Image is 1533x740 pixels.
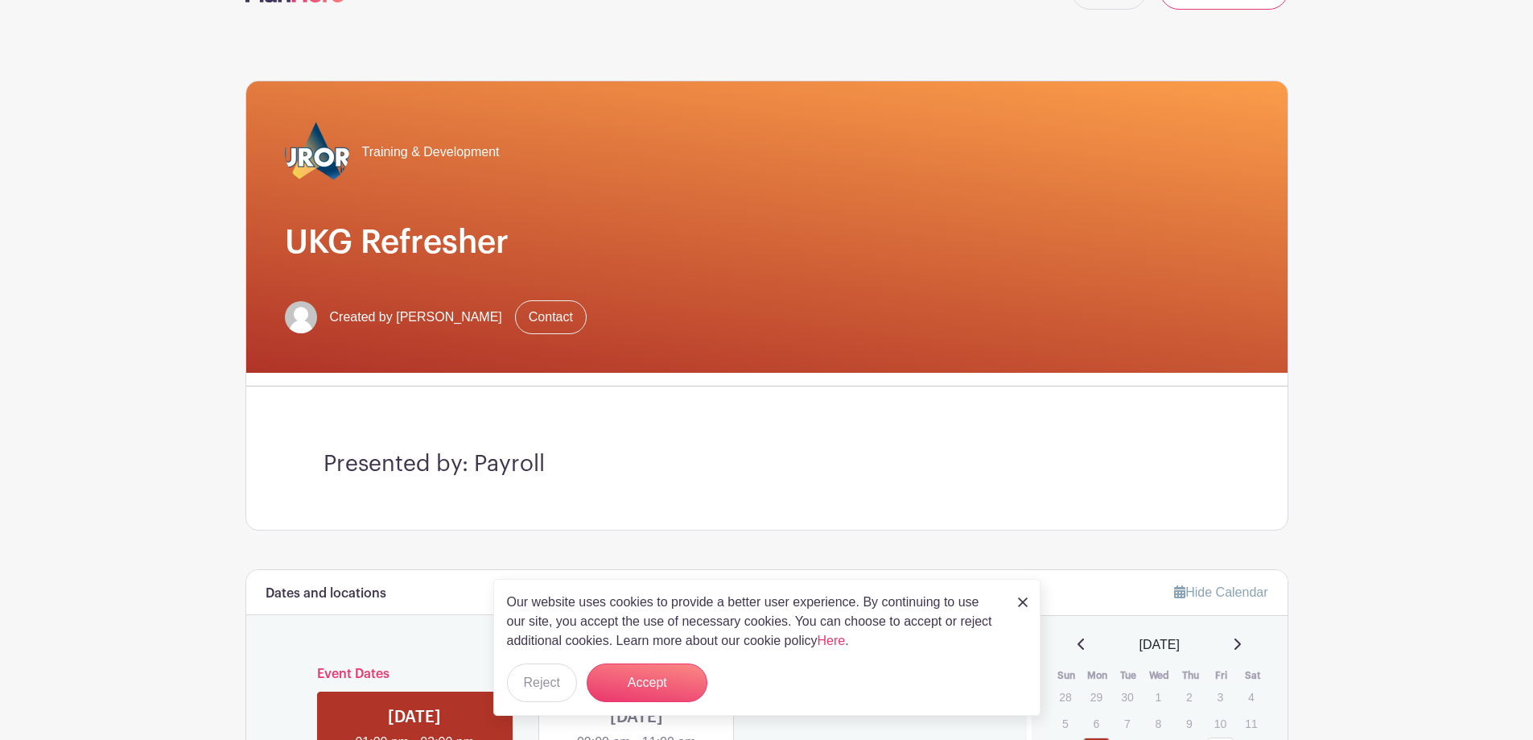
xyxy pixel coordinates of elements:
h6: Dates and locations [266,586,386,602]
th: Fri [1206,668,1238,684]
th: Tue [1113,668,1144,684]
img: default-ce2991bfa6775e67f084385cd625a349d9dcbb7a52a09fb2fda1e96e2d18dcdb.png [285,301,317,333]
p: Our website uses cookies to provide a better user experience. By continuing to use our site, you ... [507,593,1001,651]
a: Hide Calendar [1174,585,1267,599]
th: Sun [1051,668,1082,684]
span: Created by [PERSON_NAME] [330,308,502,327]
p: 10 [1207,711,1234,736]
p: 29 [1083,684,1110,709]
p: 2 [1176,684,1202,709]
img: 2023_COA_Horiz_Logo_PMS_BlueStroke%204.png [285,120,349,184]
img: close_button-5f87c8562297e5c2d7936805f587ecaba9071eb48480494691a3f1689db116b3.svg [1018,597,1028,607]
a: Here [818,634,846,647]
p: 30 [1114,684,1140,709]
button: Reject [507,664,577,702]
p: 8 [1145,711,1172,736]
a: Contact [515,300,587,334]
th: Mon [1082,668,1114,684]
p: 6 [1083,711,1110,736]
th: Sat [1237,668,1268,684]
h3: Presented by: Payroll [323,451,1210,478]
p: 5 [1052,711,1078,736]
th: Wed [1144,668,1176,684]
h1: UKG Refresher [285,223,1249,262]
p: 1 [1145,684,1172,709]
th: Thu [1175,668,1206,684]
span: Training & Development [362,143,500,162]
span: [DATE] [1139,635,1180,655]
p: 3 [1207,684,1234,709]
button: Accept [587,664,707,702]
p: 9 [1176,711,1202,736]
p: 11 [1238,711,1264,736]
p: 28 [1052,684,1078,709]
p: 4 [1238,684,1264,709]
h6: Event Dates [304,667,970,682]
p: 7 [1114,711,1140,736]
